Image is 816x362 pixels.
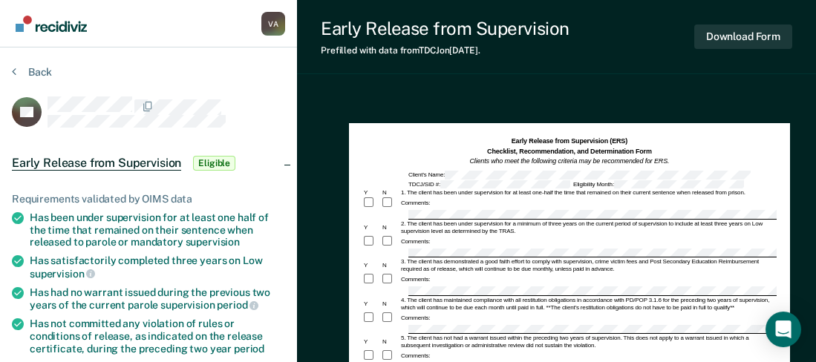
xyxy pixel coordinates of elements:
[362,300,381,308] div: Y
[381,338,399,346] div: N
[193,156,235,171] span: Eligible
[407,180,572,189] div: TDCJ/SID #:
[12,65,52,79] button: Back
[30,268,95,280] span: supervision
[362,338,381,346] div: Y
[407,171,752,180] div: Client's Name:
[12,156,181,171] span: Early Release from Supervision
[399,315,431,322] div: Comments:
[399,220,777,235] div: 2. The client has been under supervision for a minimum of three years on the current period of su...
[30,254,285,280] div: Has satisfactorily completed three years on Low
[512,137,627,145] strong: Early Release from Supervision (ERS)
[261,12,285,36] button: Profile dropdown button
[261,12,285,36] div: V A
[30,286,285,312] div: Has had no warrant issued during the previous two years of the current parole supervision
[12,193,285,205] div: Requirements validated by OIMS data
[186,236,240,248] span: supervision
[399,297,777,312] div: 4. The client has maintained compliance with all restitution obligations in accordance with PD/PO...
[16,16,87,32] img: Recidiviz
[487,148,652,155] strong: Checklist, Recommendation, and Determination Form
[399,189,777,197] div: 1. The client has been under supervision for at least one-half the time that remained on their cu...
[234,343,264,355] span: period
[469,157,669,165] em: Clients who meet the following criteria may be recommended for ERS.
[362,224,381,231] div: Y
[321,45,569,56] div: Prefilled with data from TDCJ on [DATE] .
[399,335,777,349] div: 5. The client has not had a warrant issued within the preceding two years of supervision. This do...
[399,258,777,273] div: 3. The client has demonstrated a good faith effort to comply with supervision, crime victim fees ...
[321,18,569,39] div: Early Release from Supervision
[30,211,285,249] div: Has been under supervision for at least one half of the time that remained on their sentence when...
[399,276,431,283] div: Comments:
[766,312,801,347] div: Open Intercom Messenger
[30,317,285,355] div: Has not committed any violation of rules or conditions of release, as indicated on the release ce...
[381,300,399,308] div: N
[362,262,381,269] div: Y
[381,262,399,269] div: N
[399,352,431,360] div: Comments:
[399,238,431,246] div: Comments:
[694,24,792,49] button: Download Form
[381,189,399,197] div: N
[399,200,431,207] div: Comments:
[362,189,381,197] div: Y
[217,299,258,311] span: period
[572,180,745,189] div: Eligibility Month:
[381,224,399,231] div: N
